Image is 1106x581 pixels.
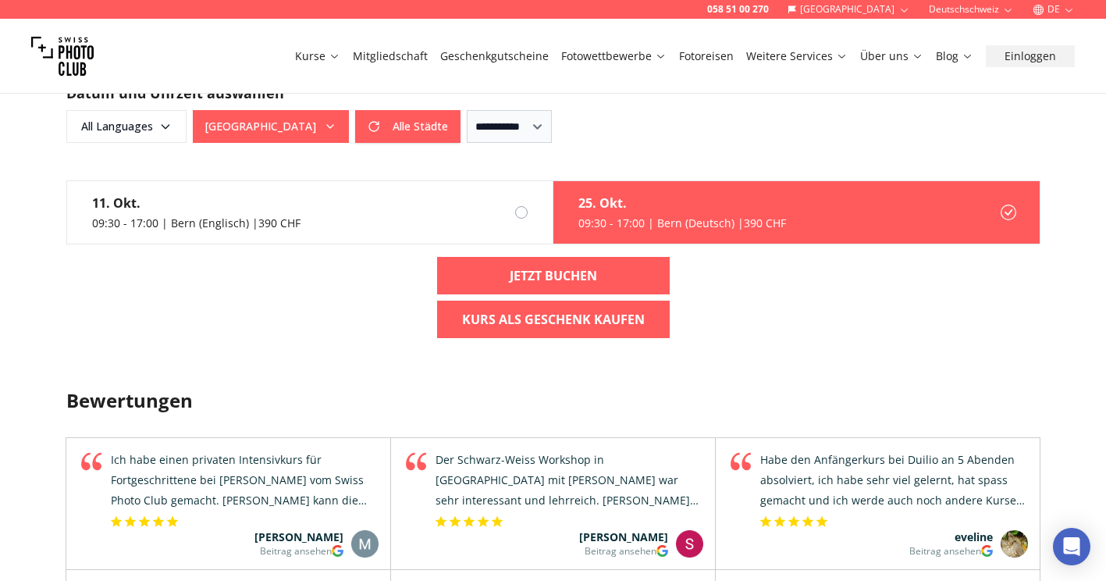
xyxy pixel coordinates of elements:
[440,48,549,64] a: Geschenkgutscheine
[434,45,555,67] button: Geschenkgutscheine
[193,110,349,143] button: [GEOGRAPHIC_DATA]
[437,301,670,338] a: Kurs als Geschenk kaufen
[555,45,673,67] button: Fotowettbewerbe
[355,110,461,143] button: Alle Städte
[707,3,769,16] a: 058 51 00 270
[437,257,670,294] a: Jetzt buchen
[578,194,786,212] div: 25. Okt.
[673,45,740,67] button: Fotoreisen
[936,48,973,64] a: Blog
[69,112,184,141] span: All Languages
[930,45,980,67] button: Blog
[92,216,301,231] div: 09:30 - 17:00 | Bern (Englisch) | 390 CHF
[353,48,428,64] a: Mitgliedschaft
[347,45,434,67] button: Mitgliedschaft
[740,45,854,67] button: Weitere Services
[31,25,94,87] img: Swiss photo club
[510,266,597,285] b: Jetzt buchen
[289,45,347,67] button: Kurse
[462,310,645,329] b: Kurs als Geschenk kaufen
[679,48,734,64] a: Fotoreisen
[746,48,848,64] a: Weitere Services
[986,45,1075,67] button: Einloggen
[1053,528,1090,565] div: Open Intercom Messenger
[92,194,301,212] div: 11. Okt.
[578,216,786,231] div: 09:30 - 17:00 | Bern (Deutsch) | 390 CHF
[66,110,187,143] button: All Languages
[295,48,340,64] a: Kurse
[860,48,923,64] a: Über uns
[854,45,930,67] button: Über uns
[66,388,1040,413] h3: Bewertungen
[561,48,667,64] a: Fotowettbewerbe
